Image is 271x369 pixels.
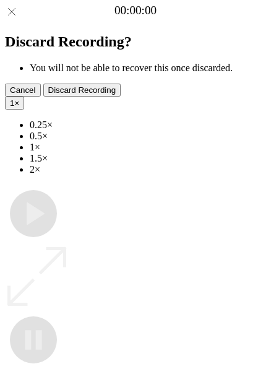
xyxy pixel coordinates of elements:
[30,131,266,142] li: 0.5×
[30,63,266,74] li: You will not be able to recover this once discarded.
[43,84,121,97] button: Discard Recording
[30,164,266,175] li: 2×
[5,33,266,50] h2: Discard Recording?
[114,4,157,17] a: 00:00:00
[30,142,266,153] li: 1×
[10,98,14,108] span: 1
[30,119,266,131] li: 0.25×
[30,153,266,164] li: 1.5×
[5,97,24,110] button: 1×
[5,84,41,97] button: Cancel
